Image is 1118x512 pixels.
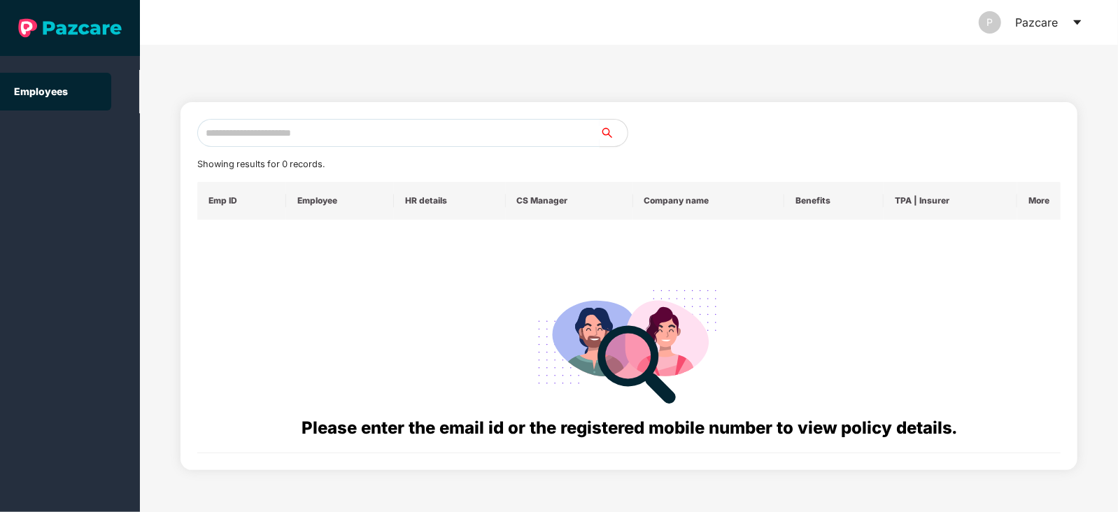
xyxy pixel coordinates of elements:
th: CS Manager [506,182,633,220]
th: Company name [633,182,785,220]
span: search [599,127,628,138]
th: Emp ID [197,182,286,220]
img: svg+xml;base64,PHN2ZyB4bWxucz0iaHR0cDovL3d3dy53My5vcmcvMjAwMC9zdmciIHdpZHRoPSIyODgiIGhlaWdodD0iMj... [528,273,730,415]
th: TPA | Insurer [884,182,1017,220]
button: search [599,119,628,147]
span: Showing results for 0 records. [197,159,325,169]
th: HR details [394,182,506,220]
span: P [987,11,993,34]
span: Please enter the email id or the registered mobile number to view policy details. [302,418,957,438]
span: caret-down [1072,17,1083,28]
a: Employees [14,85,68,97]
th: More [1017,182,1061,220]
th: Employee [286,182,394,220]
th: Benefits [784,182,884,220]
